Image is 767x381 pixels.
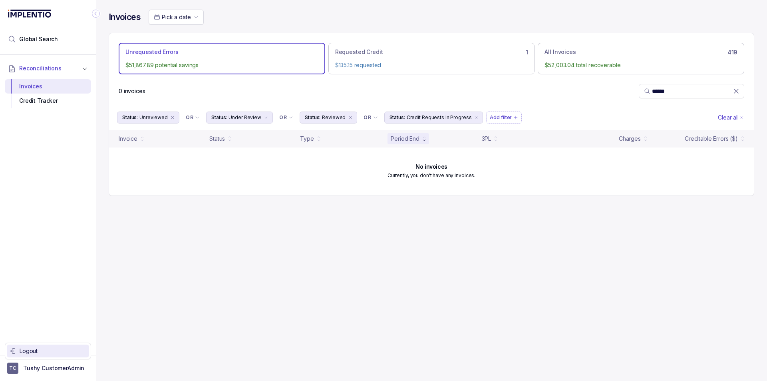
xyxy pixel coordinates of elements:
p: $51,867.89 potential savings [125,61,318,69]
span: User initials [7,363,18,374]
h6: 1 [526,49,528,56]
div: Status [209,135,225,143]
div: Credit Tracker [11,94,85,108]
button: Date Range Picker [149,10,204,25]
button: Clear Filters [716,112,746,124]
h6: 419 [727,49,737,56]
p: Status: [389,114,405,122]
button: Filter Chip Under Review [206,112,273,124]
p: Reviewed [322,114,346,122]
div: Invoices [11,79,85,94]
search: Date Range Picker [154,13,191,21]
div: Charges [619,135,641,143]
p: Under Review [229,114,261,122]
button: Filter Chip Connector undefined [276,112,296,123]
button: Filter Chip Reviewed [300,112,357,124]
li: Filter Chip Connector undefined [279,114,293,121]
div: Remaining page entries [119,87,145,95]
p: OR [279,114,287,121]
p: Status: [122,114,138,122]
p: Status: [305,114,320,122]
p: 0 invoices [119,87,145,95]
li: Filter Chip Connector undefined [186,114,200,121]
span: Reconciliations [19,64,62,72]
div: Creditable Errors ($) [685,135,738,143]
p: Tushy CustomerAdmin [23,364,84,372]
button: Filter Chip Unreviewed [117,112,179,124]
ul: Action Tab Group [119,43,744,74]
div: Period End [391,135,419,143]
h4: Invoices [109,12,141,23]
div: Reconciliations [5,78,91,110]
p: $52,003.04 total recoverable [544,61,737,69]
p: All Invoices [544,48,576,56]
div: 3PL [482,135,491,143]
div: remove content [263,114,269,121]
div: remove content [473,114,479,121]
button: Filter Chip Add filter [486,112,522,124]
p: Unrequested Errors [125,48,178,56]
p: Credit Requests In Progress [407,114,472,122]
div: Type [300,135,314,143]
button: Filter Chip Credit Requests In Progress [384,112,483,124]
div: remove content [169,114,176,121]
p: Clear all [718,114,739,122]
p: Unreviewed [139,114,168,122]
div: Invoice [119,135,137,143]
h6: No invoices [415,164,447,170]
p: Requested Credit [335,48,383,56]
button: Filter Chip Connector undefined [360,112,381,123]
p: OR [186,114,193,121]
p: Status: [211,114,227,122]
p: Add filter [490,114,512,122]
p: $135.15 requested [335,61,528,69]
ul: Filter Group [117,112,716,124]
button: User initialsTushy CustomerAdmin [7,363,89,374]
div: remove content [347,114,354,121]
div: Collapse Icon [91,9,101,18]
li: Filter Chip Connector undefined [364,114,378,121]
button: Filter Chip Connector undefined [183,112,203,123]
p: Logout [20,347,86,355]
button: Reconciliations [5,60,91,77]
p: OR [364,114,371,121]
p: Currently, you don't have any invoices. [387,172,475,180]
span: Global Search [19,35,58,43]
span: Pick a date [162,14,191,20]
